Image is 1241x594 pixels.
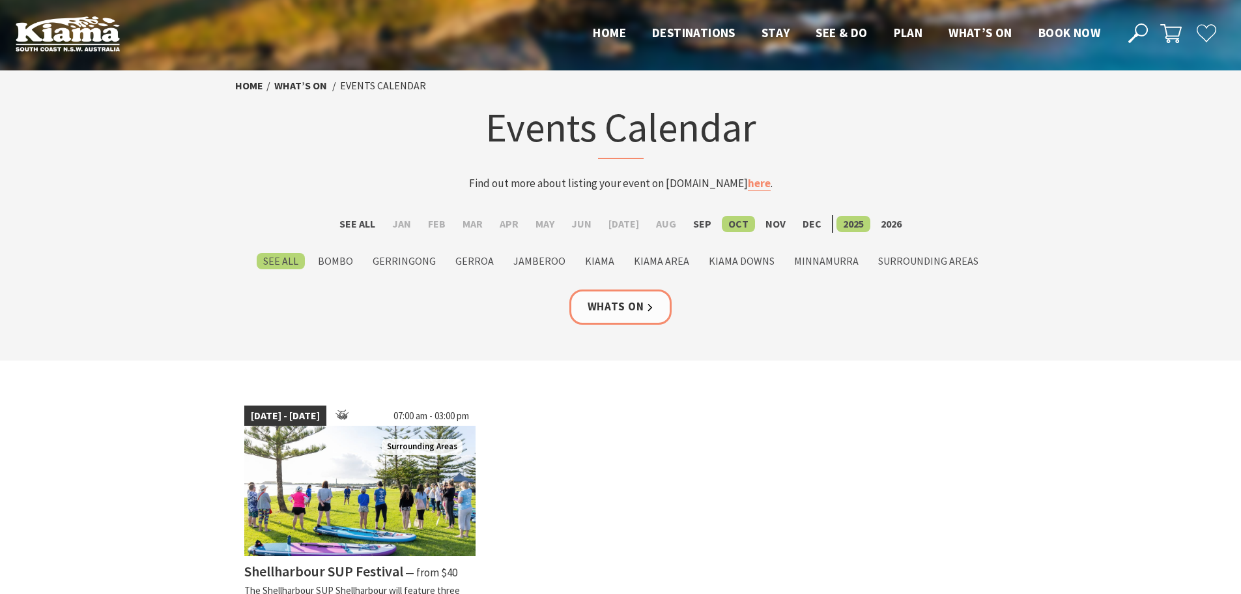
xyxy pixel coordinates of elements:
[627,253,696,269] label: Kiama Area
[652,25,735,40] span: Destinations
[687,216,718,232] label: Sep
[816,25,867,40] span: See & Do
[748,176,771,191] a: here
[578,253,621,269] label: Kiama
[949,25,1012,40] span: What’s On
[569,290,672,324] a: Whats On
[788,253,865,269] label: Minnamurra
[894,25,923,40] span: Plan
[382,439,463,455] span: Surrounding Areas
[507,253,572,269] label: Jamberoo
[365,175,876,192] p: Find out more about listing your event on [DOMAIN_NAME] .
[311,253,360,269] label: Bombo
[593,25,626,40] span: Home
[602,216,646,232] label: [DATE]
[257,253,305,269] label: See All
[493,216,525,232] label: Apr
[722,216,755,232] label: Oct
[449,253,500,269] label: Gerroa
[405,565,457,580] span: ⁠— from $40
[872,253,985,269] label: Surrounding Areas
[244,426,476,556] img: Jodie Edwards Welcome to Country
[387,406,476,426] span: 07:00 am - 03:00 pm
[565,216,598,232] label: Jun
[456,216,489,232] label: Mar
[796,216,828,232] label: Dec
[702,253,781,269] label: Kiama Downs
[874,216,908,232] label: 2026
[762,25,790,40] span: Stay
[365,101,876,159] h1: Events Calendar
[580,23,1113,44] nav: Main Menu
[340,78,426,95] li: Events Calendar
[333,216,382,232] label: See All
[244,406,326,426] span: [DATE] - [DATE]
[244,562,403,580] h4: Shellharbour SUP Festival
[235,79,263,93] a: Home
[759,216,792,232] label: Nov
[16,16,120,52] img: Kiama Logo
[274,79,327,93] a: What’s On
[366,253,442,269] label: Gerringong
[1038,25,1100,40] span: Book now
[386,216,418,232] label: Jan
[649,216,683,232] label: Aug
[421,216,452,232] label: Feb
[529,216,561,232] label: May
[836,216,870,232] label: 2025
